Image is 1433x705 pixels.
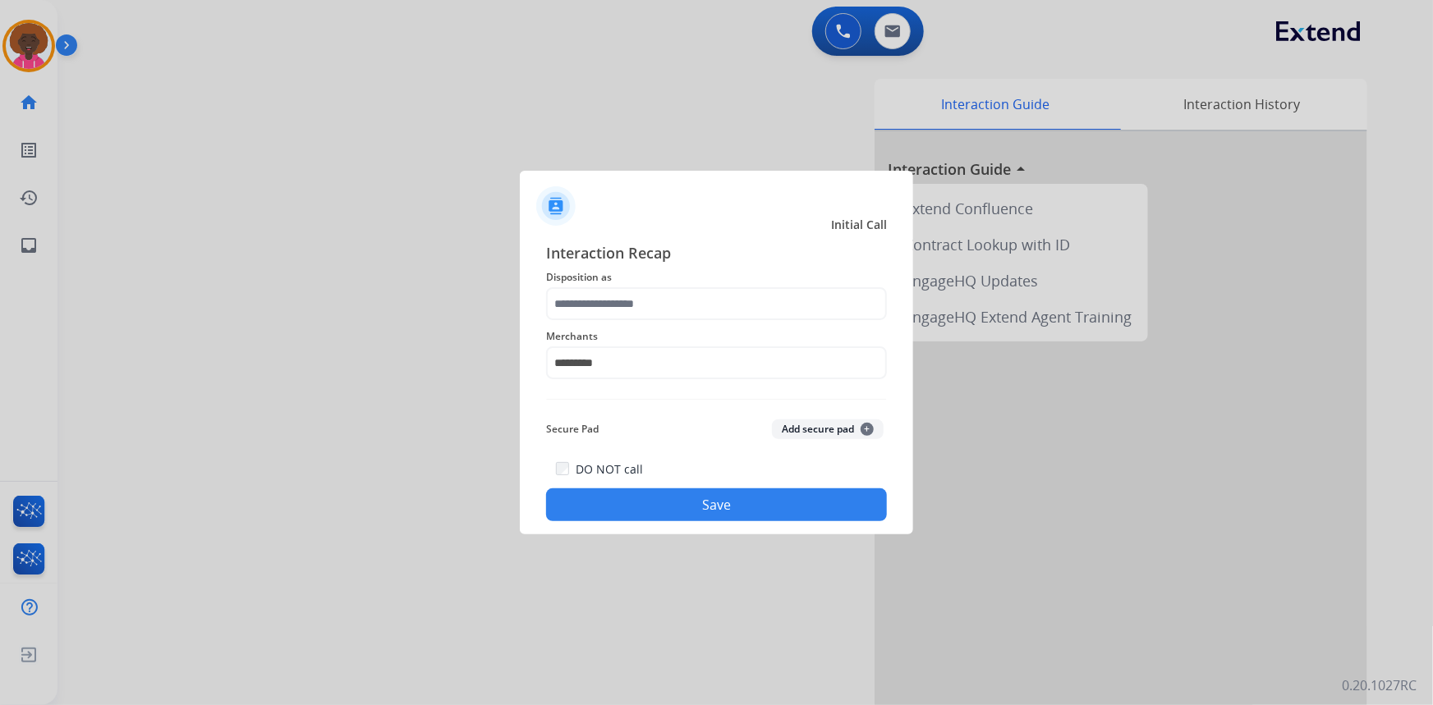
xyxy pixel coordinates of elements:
button: Save [546,488,887,521]
p: 0.20.1027RC [1342,675,1417,695]
button: Add secure pad+ [772,419,884,439]
img: contactIcon [536,186,576,226]
span: + [861,423,874,436]
span: Interaction Recap [546,241,887,268]
span: Disposition as [546,268,887,287]
span: Merchants [546,327,887,346]
label: DO NOT call [576,461,643,478]
span: Secure Pad [546,419,599,439]
img: contact-recap-line.svg [546,399,887,400]
span: Initial Call [831,217,887,233]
